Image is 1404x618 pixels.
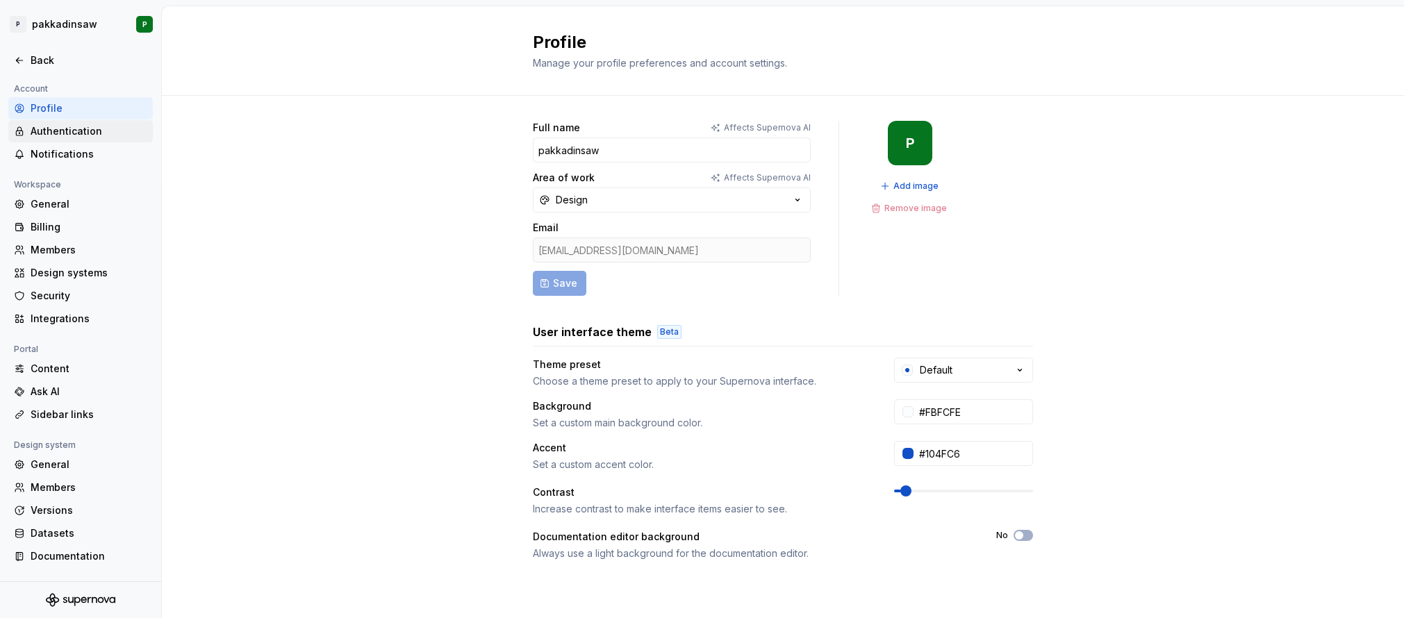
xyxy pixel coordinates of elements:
[8,545,153,567] a: Documentation
[533,458,869,471] div: Set a custom accent color.
[533,441,566,455] div: Accent
[920,363,952,377] div: Default
[8,49,153,72] a: Back
[8,216,153,238] a: Billing
[8,341,44,358] div: Portal
[8,120,153,142] a: Authentication
[8,308,153,330] a: Integrations
[31,101,147,115] div: Profile
[533,358,601,371] div: Theme preset
[8,476,153,499] a: Members
[8,522,153,544] a: Datasets
[3,9,158,40] button: PpakkadinsawP
[10,16,26,33] div: P
[31,549,147,563] div: Documentation
[533,324,652,340] h3: User interface theme
[31,385,147,399] div: Ask AI
[32,17,97,31] div: pakkadinsaw
[8,143,153,165] a: Notifications
[8,262,153,284] a: Design systems
[31,53,147,67] div: Back
[31,458,147,471] div: General
[533,57,787,69] span: Manage your profile preferences and account settings.
[8,97,153,119] a: Profile
[31,503,147,517] div: Versions
[8,499,153,521] a: Versions
[906,137,915,149] div: P
[533,502,869,516] div: Increase contrast to make interface items easier to see.
[31,124,147,138] div: Authentication
[31,147,147,161] div: Notifications
[31,197,147,211] div: General
[533,171,595,185] label: Area of work
[876,176,945,196] button: Add image
[556,193,588,207] div: Design
[8,437,81,453] div: Design system
[533,530,700,544] div: Documentation editor background
[657,325,682,339] div: Beta
[533,121,580,135] label: Full name
[533,221,559,235] label: Email
[8,285,153,307] a: Security
[8,453,153,476] a: General
[8,239,153,261] a: Members
[724,172,811,183] p: Affects Supernova AI
[8,193,153,215] a: General
[533,485,575,499] div: Contrast
[46,593,115,607] svg: Supernova Logo
[31,312,147,326] div: Integrations
[31,481,147,494] div: Members
[724,122,811,133] p: Affects Supernova AI
[8,358,153,380] a: Content
[8,81,53,97] div: Account
[533,416,869,430] div: Set a custom main background color.
[533,399,591,413] div: Background
[914,399,1033,424] input: #FFFFFF
[996,530,1008,541] label: No
[893,181,939,192] span: Add image
[142,19,147,30] div: P
[914,441,1033,466] input: #104FC6
[31,362,147,376] div: Content
[8,381,153,403] a: Ask AI
[533,546,971,560] div: Always use a light background for the documentation editor.
[31,526,147,540] div: Datasets
[533,374,869,388] div: Choose a theme preset to apply to your Supernova interface.
[8,176,67,193] div: Workspace
[31,289,147,303] div: Security
[894,358,1033,383] button: Default
[31,408,147,421] div: Sidebar links
[31,243,147,257] div: Members
[31,220,147,234] div: Billing
[533,31,1016,53] h2: Profile
[31,266,147,280] div: Design systems
[8,403,153,426] a: Sidebar links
